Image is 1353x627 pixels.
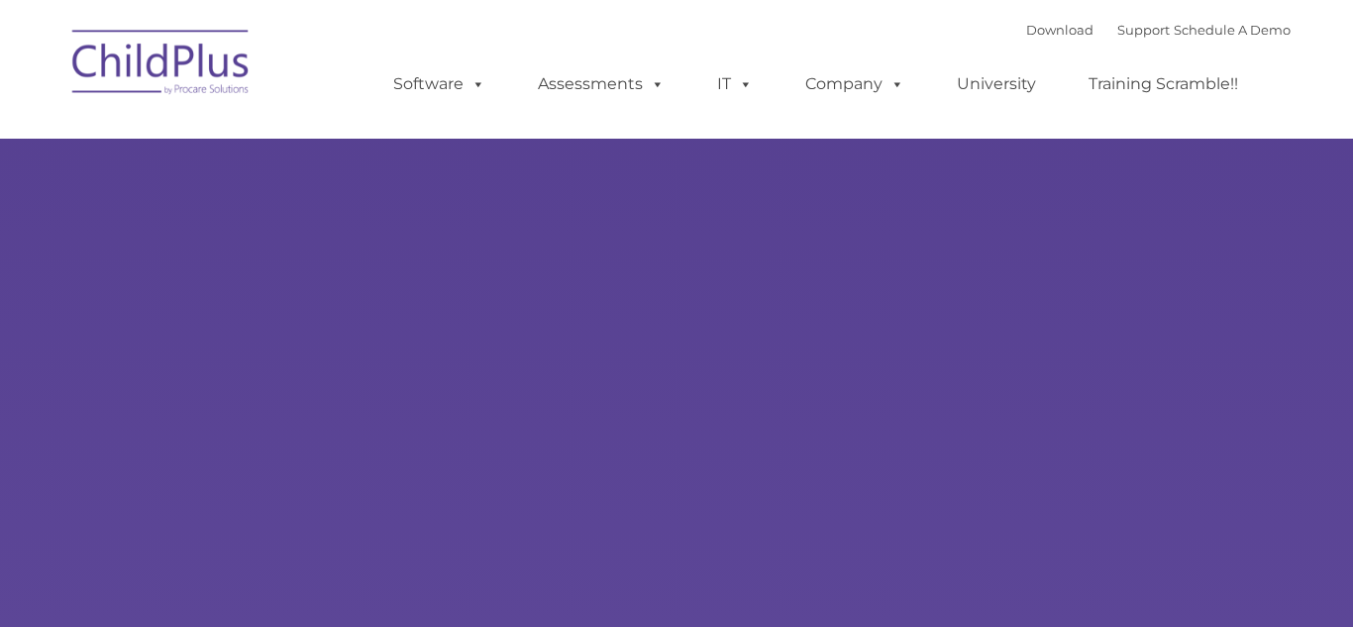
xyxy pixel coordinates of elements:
a: Download [1026,22,1093,38]
a: IT [697,64,773,104]
img: ChildPlus by Procare Solutions [62,16,260,115]
font: | [1026,22,1291,38]
a: Company [785,64,924,104]
a: Training Scramble!! [1069,64,1258,104]
a: Software [373,64,505,104]
a: Schedule A Demo [1174,22,1291,38]
a: University [937,64,1056,104]
a: Support [1117,22,1170,38]
a: Assessments [518,64,684,104]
